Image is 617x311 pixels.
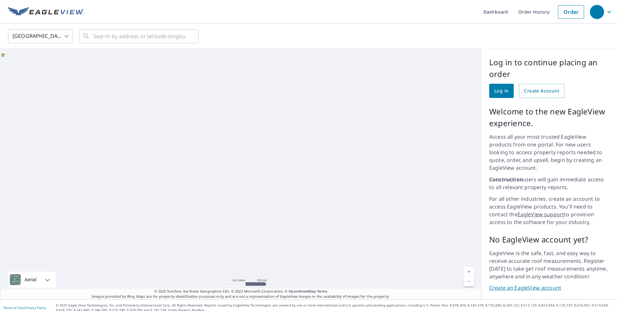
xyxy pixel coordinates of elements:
p: | [3,306,46,310]
p: users will gain immediate access to all relevant property reports. [489,176,609,191]
div: Aerial [23,272,38,288]
a: Create an EagleView account [489,284,609,292]
p: For all other industries, create an account to access EagleView products. You'll need to contact ... [489,195,609,226]
a: Current Level 5, Zoom In [464,267,474,277]
div: [GEOGRAPHIC_DATA] [8,27,73,45]
a: Privacy Policy [25,306,46,310]
a: Create Account [519,84,564,98]
a: Current Level 5, Zoom Out [464,277,474,286]
input: Search by address or latitude-longitude [93,27,185,45]
img: EV Logo [8,7,84,17]
p: Welcome to the new EagleView experience. [489,106,609,129]
a: Terms [317,289,328,294]
div: Aerial [8,272,56,288]
span: Create Account [524,87,559,95]
a: Log in [489,84,514,98]
p: No EagleView account yet? [489,234,609,245]
span: © 2025 TomTom, Earthstar Geographics SIO, © 2025 Microsoft Corporation, © [154,289,328,294]
p: Log in to continue placing an order [489,57,609,80]
p: Access all your most trusted EagleView products from one portal. For new users looking to access ... [489,133,609,172]
a: OpenStreetMap [288,289,316,294]
span: Log in [494,87,509,95]
a: EagleView support [518,211,564,218]
p: EagleView is the safe, fast, and easy way to receive accurate roof measurements. Register [DATE] ... [489,249,609,280]
strong: Construction [489,176,523,183]
a: Order [558,5,584,19]
a: Terms of Use [3,306,23,310]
